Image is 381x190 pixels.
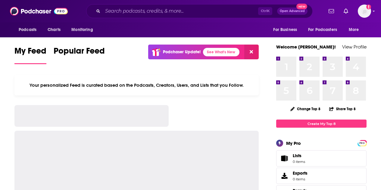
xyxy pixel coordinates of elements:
[67,24,101,36] button: open menu
[258,7,272,15] span: Ctrl K
[273,26,297,34] span: For Business
[103,6,258,16] input: Search podcasts, credits, & more...
[358,141,366,145] a: PRO
[293,153,305,158] span: Lists
[203,48,239,56] a: See What's New
[278,154,290,163] span: Lists
[10,5,68,17] img: Podchaser - Follow, Share and Rate Podcasts
[296,4,307,9] span: New
[48,26,61,34] span: Charts
[163,49,201,55] p: Podchaser Update!
[358,141,366,145] span: PRO
[349,26,359,34] span: More
[304,24,346,36] button: open menu
[276,150,367,167] a: Lists
[54,46,105,60] span: Popular Feed
[14,24,44,36] button: open menu
[276,168,367,184] a: Exports
[19,26,36,34] span: Podcasts
[345,24,367,36] button: open menu
[293,177,308,181] span: 0 items
[358,5,371,18] img: User Profile
[308,26,337,34] span: For Podcasters
[14,75,259,95] div: Your personalized Feed is curated based on the Podcasts, Creators, Users, and Lists that you Follow.
[280,10,305,13] span: Open Advanced
[14,46,46,60] span: My Feed
[286,140,301,146] div: My Pro
[71,26,93,34] span: Monitoring
[287,105,324,113] button: Change Top 8
[329,103,356,115] button: Share Top 8
[293,170,308,176] span: Exports
[14,46,46,64] a: My Feed
[278,172,290,180] span: Exports
[341,6,351,16] a: Show notifications dropdown
[293,160,305,164] span: 0 items
[293,153,301,158] span: Lists
[269,24,304,36] button: open menu
[44,24,64,36] a: Charts
[276,120,367,128] a: Create My Top 8
[358,5,371,18] span: Logged in as meg_reilly_edl
[358,5,371,18] button: Show profile menu
[276,44,336,50] a: Welcome [PERSON_NAME]!
[86,4,313,18] div: Search podcasts, credits, & more...
[366,5,371,9] svg: Add a profile image
[54,46,105,64] a: Popular Feed
[342,44,367,50] a: View Profile
[326,6,336,16] a: Show notifications dropdown
[277,8,308,15] button: Open AdvancedNew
